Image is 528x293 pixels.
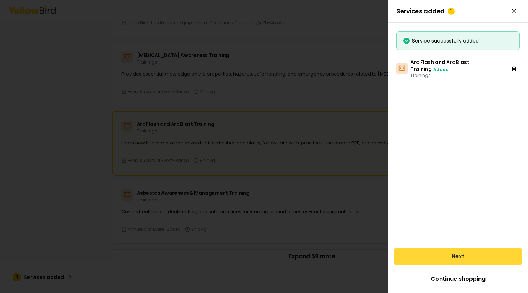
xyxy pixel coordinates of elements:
[394,271,522,287] button: Continue shopping
[433,66,449,72] span: Added
[394,248,522,265] button: Next
[448,8,455,15] div: 1
[410,73,506,78] p: Trainings
[508,6,520,17] button: Close
[410,59,506,73] h3: Arc Flash and Arc Blast Training
[402,37,514,44] div: Service successfully added
[396,8,455,15] span: Services added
